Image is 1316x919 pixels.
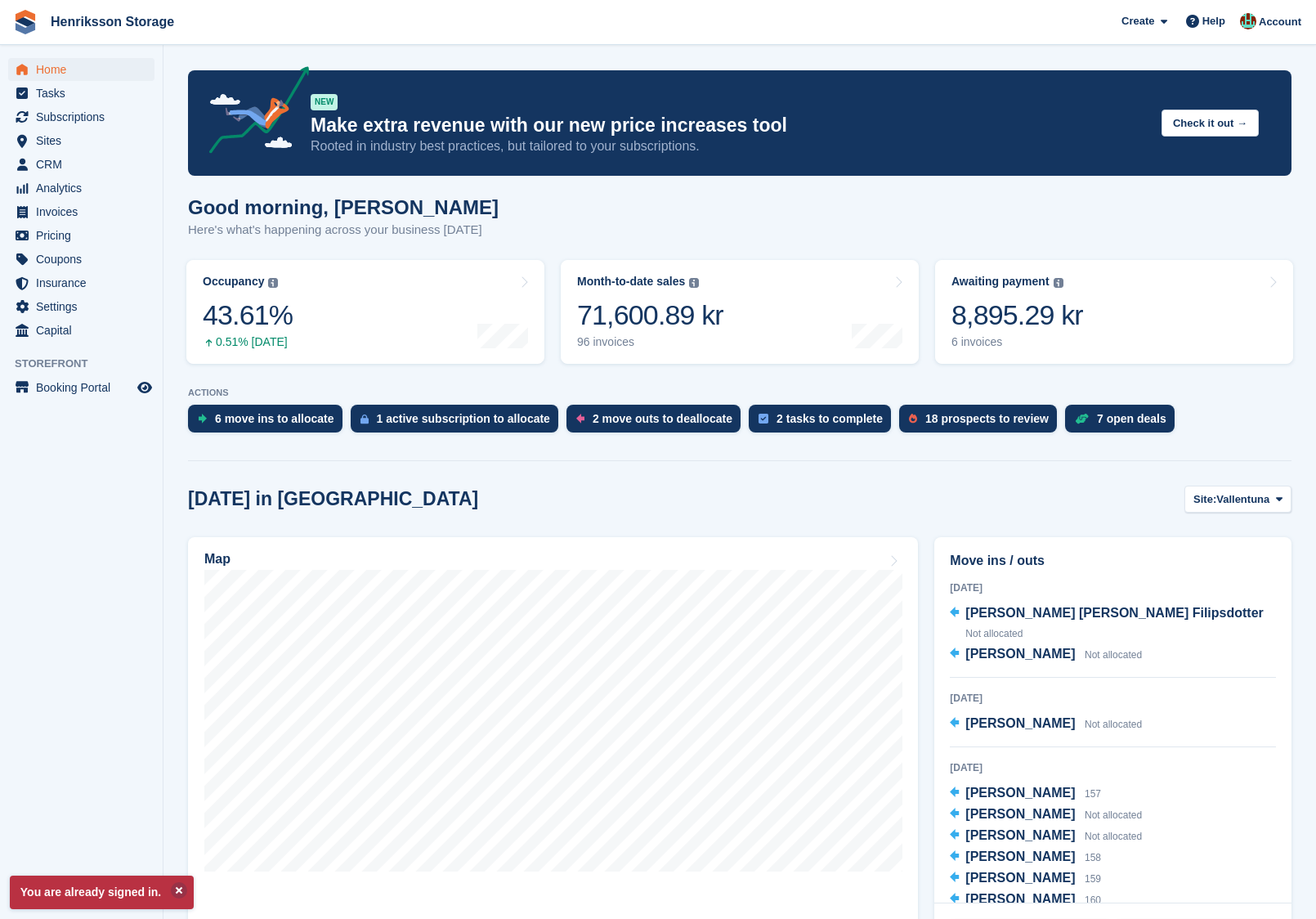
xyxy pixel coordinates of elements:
span: [PERSON_NAME] [965,716,1075,730]
img: move_outs_to_deallocate_icon-f764333ba52eb49d3ac5e1228854f67142a1ed5810a6f6cc68b1a99e826820c5.svg [576,414,584,424]
div: 2 move outs to deallocate [593,412,732,425]
span: Coupons [36,248,134,271]
a: menu [8,129,154,152]
span: [PERSON_NAME] [965,892,1075,906]
a: Preview store [135,378,154,397]
span: Not allocated [1085,719,1142,730]
a: [PERSON_NAME] Not allocated [950,826,1142,847]
a: menu [8,177,154,199]
div: 96 invoices [577,335,723,349]
span: Subscriptions [36,105,134,128]
span: Storefront [15,356,163,372]
div: 8,895.29 kr [951,298,1083,332]
span: [PERSON_NAME] [965,871,1075,885]
a: [PERSON_NAME] Not allocated [950,714,1142,735]
a: menu [8,153,154,176]
h2: [DATE] in [GEOGRAPHIC_DATA] [188,488,478,510]
a: 7 open deals [1065,405,1183,441]
a: menu [8,271,154,294]
h1: Good morning, [PERSON_NAME] [188,196,499,218]
div: 18 prospects to review [925,412,1049,425]
h2: Map [204,552,231,567]
a: [PERSON_NAME] 160 [950,890,1101,911]
p: Make extra revenue with our new price increases tool [311,114,1148,137]
a: [PERSON_NAME] 159 [950,868,1101,890]
a: Henriksson Storage [44,8,181,35]
span: Site: [1193,491,1216,508]
span: Not allocated [1085,649,1142,661]
a: 2 move outs to deallocate [566,405,749,441]
div: 6 move ins to allocate [215,412,334,425]
img: move_ins_to_allocate_icon-fdf77a2bb77ea45bf5b3d319d69a93e2d87916cf1d5bf7949dd705db3b84f3ca.svg [198,414,207,424]
a: menu [8,248,154,271]
div: [DATE] [950,691,1276,706]
a: menu [8,58,154,81]
p: You are already signed in. [10,876,194,909]
a: menu [8,376,154,399]
a: [PERSON_NAME] Not allocated [950,644,1142,666]
span: [PERSON_NAME] [965,828,1075,842]
a: [PERSON_NAME] 158 [950,847,1101,868]
button: Check it out → [1162,110,1259,137]
span: Sites [36,129,134,152]
img: active_subscription_to_allocate_icon-d502201f5373d7db506a760aba3b589e785aa758c864c3986d89f69b8ff3... [360,414,369,424]
span: [PERSON_NAME] [965,807,1075,821]
span: Not allocated [965,628,1023,639]
p: ACTIONS [188,388,1291,398]
span: Tasks [36,82,134,105]
a: [PERSON_NAME] 157 [950,783,1101,805]
div: Occupancy [203,275,264,289]
a: 2 tasks to complete [749,405,899,441]
a: menu [8,82,154,105]
img: task-75834270c22a3079a89374b754ae025e5fb1db73e45f91037f5363f120a921f8.svg [759,414,768,424]
img: prospect-51fa495bee0391a8d652442698ab0144808aea92771e9ea1ae160a38d050c398.svg [909,414,917,424]
a: [PERSON_NAME] [PERSON_NAME] Filipsdotter Not allocated [950,603,1276,644]
img: icon-info-grey-7440780725fd019a000dd9b08b2336e03edf1995a4989e88bcd33f0948082b44.svg [268,278,278,288]
span: Pricing [36,224,134,247]
img: icon-info-grey-7440780725fd019a000dd9b08b2336e03edf1995a4989e88bcd33f0948082b44.svg [1054,278,1063,288]
div: 2 tasks to complete [777,412,883,425]
a: menu [8,319,154,342]
div: Awaiting payment [951,275,1050,289]
span: Capital [36,319,134,342]
button: Site: Vallentuna [1184,486,1291,513]
span: [PERSON_NAME] [PERSON_NAME] Filipsdotter [965,606,1263,620]
div: 43.61% [203,298,293,332]
img: price-adjustments-announcement-icon-8257ccfd72463d97f412b2fc003d46551f7dbcb40ab6d574587a9cd5c0d94... [195,66,310,159]
img: stora-icon-8386f47178a22dfd0bd8f6a31ec36ba5ce8667c1dd55bd0f319d3a0aa187defe.svg [13,10,38,34]
div: 0.51% [DATE] [203,335,293,349]
a: Month-to-date sales 71,600.89 kr 96 invoices [561,260,919,364]
span: Not allocated [1085,809,1142,821]
a: Occupancy 43.61% 0.51% [DATE] [186,260,544,364]
span: CRM [36,153,134,176]
div: 71,600.89 kr [577,298,723,332]
h2: Move ins / outs [950,551,1276,571]
span: Account [1259,14,1301,30]
div: Month-to-date sales [577,275,685,289]
span: Invoices [36,200,134,223]
span: 159 [1085,873,1101,885]
span: Analytics [36,177,134,199]
a: 1 active subscription to allocate [351,405,566,441]
a: menu [8,224,154,247]
a: 18 prospects to review [899,405,1065,441]
a: menu [8,200,154,223]
a: Awaiting payment 8,895.29 kr 6 invoices [935,260,1293,364]
p: Rooted in industry best practices, but tailored to your subscriptions. [311,137,1148,155]
span: [PERSON_NAME] [965,786,1075,800]
span: Not allocated [1085,831,1142,842]
img: Isak Martinelle [1240,13,1256,29]
div: 6 invoices [951,335,1083,349]
span: 157 [1085,788,1101,800]
a: menu [8,105,154,128]
div: [DATE] [950,581,1276,595]
span: Vallentuna [1216,491,1269,508]
span: [PERSON_NAME] [965,647,1075,661]
span: 160 [1085,894,1101,906]
div: NEW [311,94,338,110]
a: [PERSON_NAME] Not allocated [950,805,1142,826]
span: Insurance [36,271,134,294]
span: Settings [36,295,134,318]
img: icon-info-grey-7440780725fd019a000dd9b08b2336e03edf1995a4989e88bcd33f0948082b44.svg [689,278,699,288]
span: Create [1121,13,1154,29]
